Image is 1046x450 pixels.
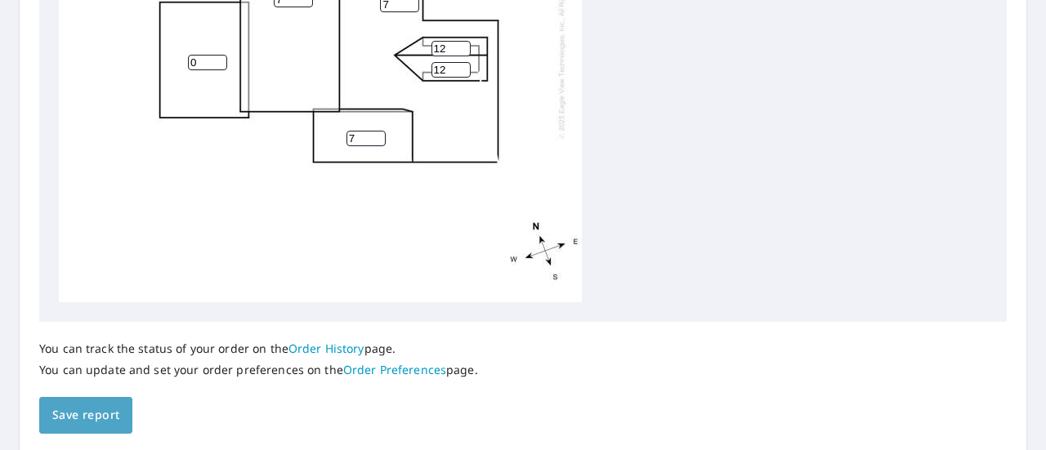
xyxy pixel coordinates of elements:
p: You can track the status of your order on the page. [39,341,478,356]
button: Save report [39,397,132,434]
p: You can update and set your order preferences on the page. [39,363,478,377]
span: Save report [52,405,119,425]
a: Order Preferences [343,362,446,377]
a: Order History [288,341,364,356]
